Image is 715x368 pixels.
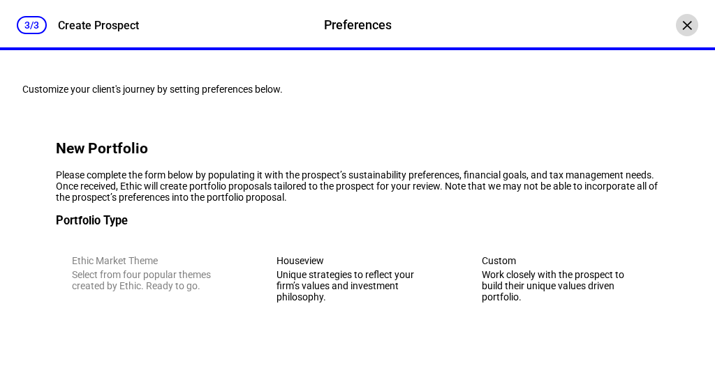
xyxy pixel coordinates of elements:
div: × [676,14,698,36]
div: Customize your client's journey by setting preferences below. [22,84,693,95]
div: Unique strategies to reflect your firm’s values and investment philosophy. [277,269,438,302]
div: Please complete the form below by populating it with the prospect’s sustainability preferences, f... [56,169,659,203]
eth-mega-radio-button: Custom [466,239,659,319]
div: Work closely with the prospect to build their unique values driven portfolio. [482,269,643,302]
h3: Portfolio Type [56,214,659,227]
h2: New Portfolio [56,140,659,157]
div: Houseview [277,255,438,266]
div: 3/3 [17,16,47,34]
div: Custom [482,255,643,266]
div: Create Prospect [58,19,139,32]
eth-mega-radio-button: Houseview [260,239,454,319]
div: Preferences [324,16,392,34]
